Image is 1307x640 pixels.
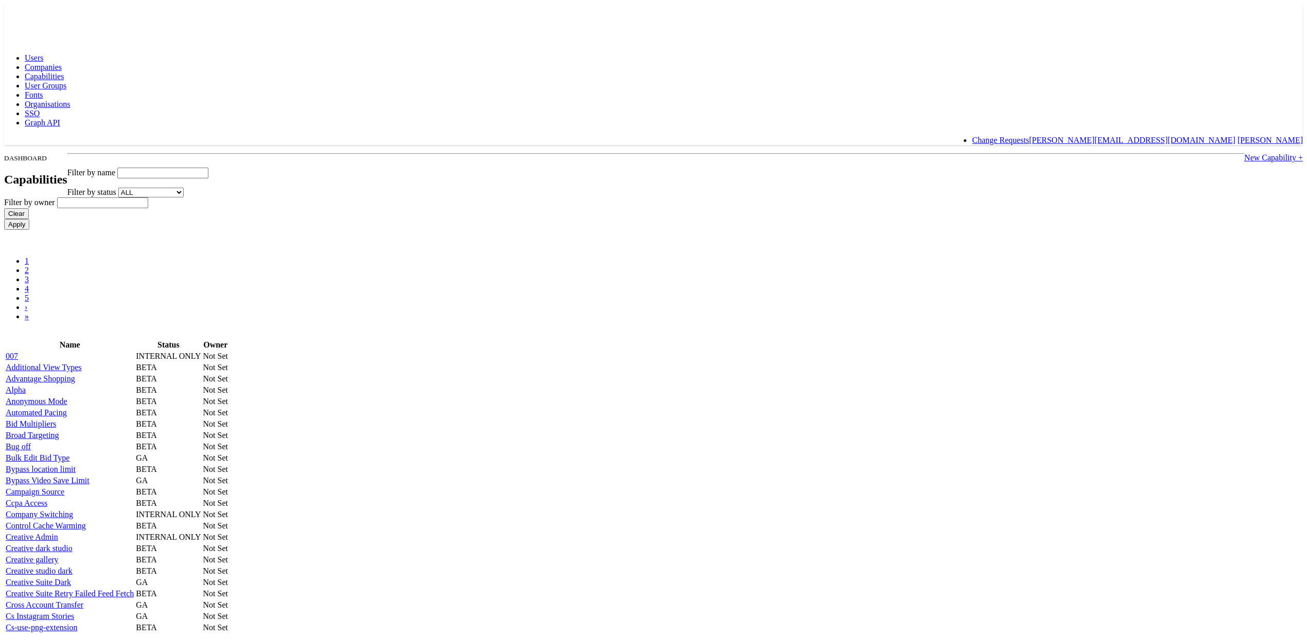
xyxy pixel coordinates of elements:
a: Capabilities [25,72,64,81]
td: Not Set [203,555,228,565]
a: Fonts [25,90,43,99]
td: Not Set [203,577,228,588]
span: BETA [136,431,157,440]
a: Bypass Video Save Limit [6,476,90,485]
span: INTERNAL ONLY [136,352,201,360]
td: Not Set [203,589,228,599]
a: Bug off [6,442,31,451]
span: GA [136,453,148,462]
a: 007 [6,352,18,360]
a: Control Cache Warming [6,521,86,530]
a: 3 [25,275,29,284]
a: Campaign Source [6,487,64,496]
a: Additional View Types [6,363,82,372]
a: Bypass location limit [6,465,76,473]
h2: Capabilities [4,173,67,187]
td: Not Set [203,453,228,463]
span: GA [136,476,148,485]
a: Alpha [6,386,26,394]
a: Organisations [25,100,70,108]
a: 2 [25,266,29,275]
a: Bulk Edit Bid Type [6,453,69,462]
a: Cs-use-png-extension [6,623,78,632]
span: SSO [25,109,40,118]
span: GA [136,578,148,587]
td: Not Set [203,600,228,610]
span: GA [136,600,148,609]
td: Not Set [203,509,228,520]
td: Not Set [203,396,228,407]
a: Creative dark studio [6,544,73,553]
span: BETA [136,555,157,564]
td: Not Set [203,487,228,497]
th: Status [135,340,201,350]
a: Anonymous Mode [6,397,67,406]
a: Creative Admin [6,533,58,541]
td: Not Set [203,362,228,373]
span: BETA [136,499,157,507]
a: Graph API [25,118,60,127]
a: Creative studio dark [6,566,73,575]
a: » [25,312,29,321]
span: Filter by name [67,168,115,177]
a: Advantage Shopping [6,374,75,383]
span: BETA [136,386,157,394]
a: Ccpa Access [6,499,47,507]
a: Creative Suite Retry Failed Feed Fetch [6,589,134,598]
span: GA [136,612,148,620]
td: Not Set [203,476,228,486]
td: Not Set [203,521,228,531]
span: BETA [136,544,157,553]
span: BETA [136,521,157,530]
td: Not Set [203,498,228,508]
span: BETA [136,408,157,417]
a: [PERSON_NAME][EMAIL_ADDRESS][DOMAIN_NAME] [1029,136,1235,144]
small: DASHBOARD [4,154,47,162]
a: Creative gallery [6,555,59,564]
span: BETA [136,465,157,473]
span: BETA [136,363,157,372]
span: Filter by owner [4,198,55,207]
a: User Groups [25,81,66,90]
td: Not Set [203,623,228,633]
span: INTERNAL ONLY [136,510,201,519]
td: Not Set [203,543,228,554]
a: 4 [25,284,29,293]
span: BETA [136,374,157,383]
span: BETA [136,397,157,406]
td: Not Set [203,566,228,576]
a: 5 [25,294,29,302]
span: BETA [136,589,157,598]
a: › [25,303,27,312]
a: 1 [25,257,29,265]
a: Users [25,53,43,62]
th: Owner [203,340,228,350]
span: BETA [136,419,157,428]
a: Creative Suite Dark [6,578,71,587]
td: Not Set [203,374,228,384]
a: Automated Pacing [6,408,67,417]
th: Name [5,340,134,350]
a: Companies [25,63,62,71]
td: Not Set [203,351,228,361]
input: Apply [4,219,29,230]
td: Not Set [203,408,228,418]
td: Not Set [203,464,228,474]
a: Cross Account Transfer [6,600,83,609]
a: New Capability + [1244,153,1303,162]
td: Not Set [203,419,228,429]
a: Change Requests [972,136,1029,144]
td: Not Set [203,442,228,452]
span: Filter by status [67,188,116,196]
input: Clear [4,208,29,219]
td: Not Set [203,532,228,542]
td: Not Set [203,430,228,441]
a: Cs Instagram Stories [6,612,74,620]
